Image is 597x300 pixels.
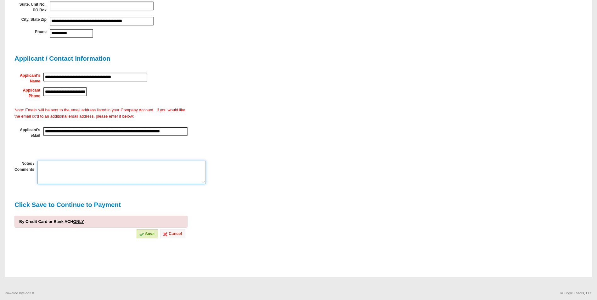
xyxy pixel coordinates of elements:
[21,17,47,22] label: City, State Zip
[560,291,592,295] p: ©
[35,30,47,34] label: Phone
[563,291,592,295] a: Jungle Lasers, LLC
[14,198,188,211] h2: Click Save to Continue to Payment
[160,229,185,239] a: Cancel
[20,2,47,12] label: Suite, Unit No., PO Box
[14,108,185,118] span: Note: Emails will be sent to the email address listed in your Company Account. If you would like ...
[14,52,188,65] h2: Applicant / Contact Information
[137,229,158,238] button: Save
[13,159,36,186] td: Notes / Comments
[73,219,84,224] u: ONLY
[5,291,34,295] p: Powered by
[20,73,40,83] label: Applicant's Name
[20,128,40,138] label: Applicant's eMail
[23,88,40,98] label: Applicant Phone
[23,291,34,295] a: Geo3.0
[19,219,84,224] b: By Credit Card or Bank ACH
